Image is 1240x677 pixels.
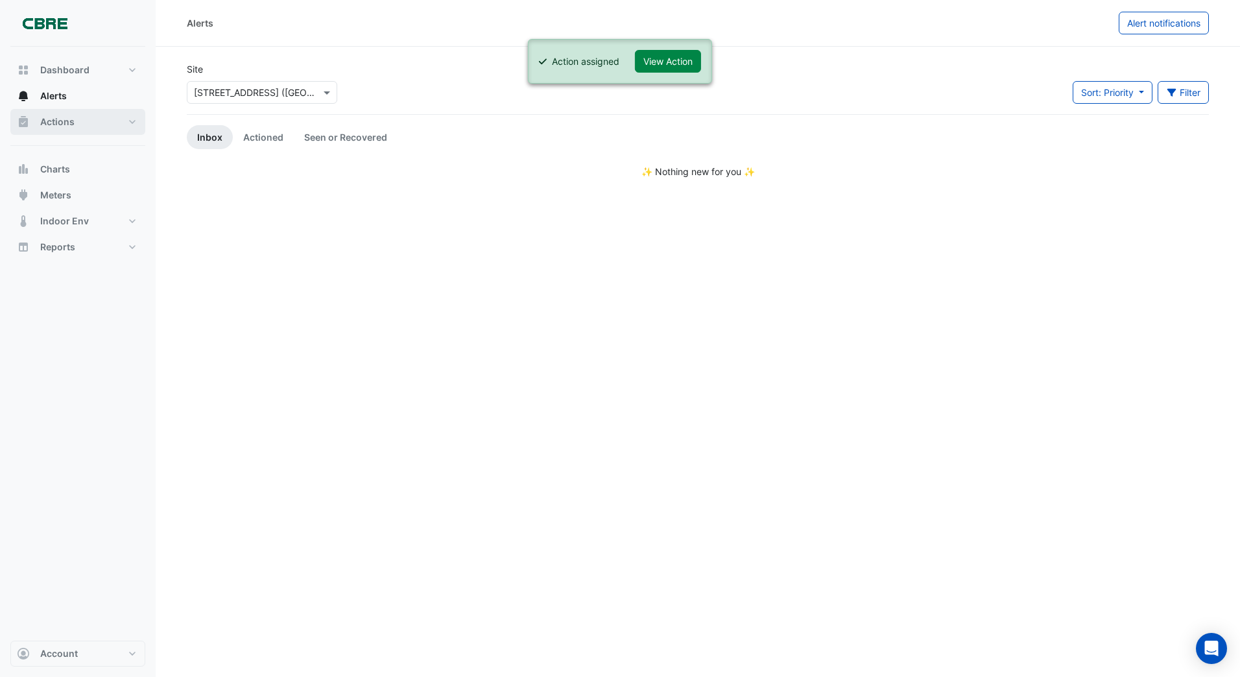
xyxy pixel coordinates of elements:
button: Charts [10,156,145,182]
button: Sort: Priority [1073,81,1152,104]
span: Indoor Env [40,215,89,228]
span: Charts [40,163,70,176]
button: Indoor Env [10,208,145,234]
div: Alerts [187,16,213,30]
span: Reports [40,241,75,254]
button: Actions [10,109,145,135]
app-icon: Indoor Env [17,215,30,228]
span: Dashboard [40,64,89,77]
button: Alert notifications [1119,12,1209,34]
img: Company Logo [16,10,74,36]
a: Inbox [187,125,233,149]
span: Sort: Priority [1081,87,1134,98]
button: Account [10,641,145,667]
div: ✨ Nothing new for you ✨ [187,165,1209,178]
app-icon: Charts [17,163,30,176]
span: Actions [40,115,75,128]
app-icon: Dashboard [17,64,30,77]
a: Seen or Recovered [294,125,398,149]
app-icon: Meters [17,189,30,202]
span: Account [40,647,78,660]
div: Open Intercom Messenger [1196,633,1227,664]
div: Action assigned [552,54,619,68]
button: Alerts [10,83,145,109]
a: Actioned [233,125,294,149]
app-icon: Reports [17,241,30,254]
button: Meters [10,182,145,208]
app-icon: Alerts [17,89,30,102]
span: Meters [40,189,71,202]
label: Site [187,62,203,76]
app-icon: Actions [17,115,30,128]
button: Dashboard [10,57,145,83]
button: Filter [1158,81,1210,104]
button: View Action [635,50,701,73]
button: Reports [10,234,145,260]
span: Alert notifications [1127,18,1200,29]
span: Alerts [40,89,67,102]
